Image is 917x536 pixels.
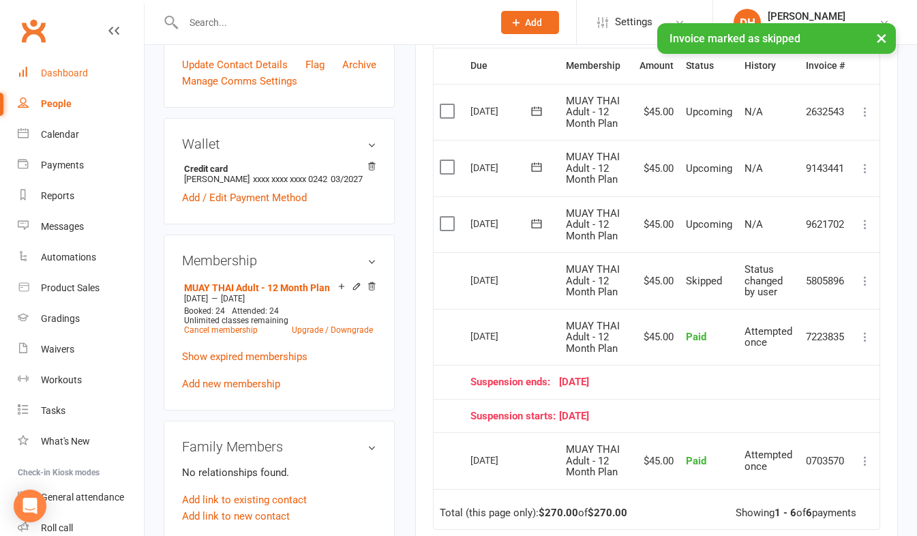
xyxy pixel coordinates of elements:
div: [PERSON_NAME] [768,10,845,23]
div: Dashboard [41,68,88,78]
td: 9143441 [800,140,851,196]
div: Reports [41,190,74,201]
a: Gradings [18,303,144,334]
div: Open Intercom Messenger [14,490,46,522]
td: $45.00 [633,432,680,489]
span: Paid [686,455,706,467]
div: Payments [41,160,84,170]
a: Automations [18,242,144,273]
input: Search... [179,13,483,32]
span: Skipped [686,275,722,287]
td: 9621702 [800,196,851,253]
th: Due [464,48,560,83]
span: Upcoming [686,162,732,175]
a: MUAY THAI Adult - 12 Month Plan [184,282,330,293]
span: N/A [745,218,763,230]
a: Reports [18,181,144,211]
a: Cancel membership [184,325,258,335]
span: Upcoming [686,106,732,118]
a: Add link to existing contact [182,492,307,508]
button: Add [501,11,559,34]
td: 0703570 [800,432,851,489]
span: Attempted once [745,449,792,473]
th: History [738,48,800,83]
a: Show expired memberships [182,351,307,363]
td: $45.00 [633,252,680,309]
a: People [18,89,144,119]
span: MUAY THAI Adult - 12 Month Plan [566,443,620,478]
strong: 6 [806,507,812,519]
a: General attendance kiosk mode [18,482,144,513]
span: 03/2027 [331,174,363,184]
button: × [869,23,894,53]
div: Art of Eight [768,23,845,35]
div: [DATE] [470,376,845,388]
span: Suspension ends: [470,376,559,388]
span: MUAY THAI Adult - 12 Month Plan [566,151,620,185]
a: Add new membership [182,378,280,390]
span: Attended: 24 [232,306,279,316]
td: $45.00 [633,140,680,196]
td: $45.00 [633,309,680,366]
div: [DATE] [470,449,533,471]
div: Product Sales [41,282,100,293]
h3: Family Members [182,439,376,454]
p: No relationships found. [182,464,376,481]
div: What's New [41,436,90,447]
th: Invoice # [800,48,851,83]
a: Update Contact Details [182,57,288,73]
span: N/A [745,106,763,118]
span: Upcoming [686,218,732,230]
div: [DATE] [470,269,533,291]
span: MUAY THAI Adult - 12 Month Plan [566,320,620,355]
strong: Credit card [184,164,370,174]
div: Tasks [41,405,65,416]
span: MUAY THAI Adult - 12 Month Plan [566,207,620,242]
a: Tasks [18,396,144,426]
span: Booked: 24 [184,306,225,316]
a: Archive [342,57,376,73]
td: $45.00 [633,196,680,253]
th: Membership [560,48,633,83]
h3: Membership [182,253,376,268]
div: [DATE] [470,213,533,234]
strong: $270.00 [539,507,578,519]
span: Paid [686,331,706,343]
a: Upgrade / Downgrade [292,325,373,335]
div: Automations [41,252,96,263]
div: — [181,293,376,304]
li: [PERSON_NAME] [182,162,376,186]
div: General attendance [41,492,124,503]
div: People [41,98,72,109]
span: N/A [745,162,763,175]
a: Add / Edit Payment Method [182,190,307,206]
a: Product Sales [18,273,144,303]
span: Settings [615,7,652,38]
span: Add [525,17,542,28]
div: DH [734,9,761,36]
span: Attempted once [745,325,792,349]
strong: 1 - 6 [775,507,796,519]
div: Messages [41,221,84,232]
a: What's New [18,426,144,457]
div: Invoice marked as skipped [657,23,896,54]
h3: Wallet [182,136,376,151]
span: Suspension starts: [470,411,559,422]
span: Unlimited classes remaining [184,316,288,325]
span: MUAY THAI Adult - 12 Month Plan [566,95,620,130]
a: Manage Comms Settings [182,73,297,89]
a: Payments [18,150,144,181]
strong: $270.00 [588,507,627,519]
span: [DATE] [221,294,245,303]
th: Status [680,48,738,83]
a: Calendar [18,119,144,150]
a: Workouts [18,365,144,396]
a: Messages [18,211,144,242]
td: $45.00 [633,84,680,140]
span: [DATE] [184,294,208,303]
td: 5805896 [800,252,851,309]
div: [DATE] [470,157,533,178]
div: Total (this page only): of [440,507,627,519]
td: 2632543 [800,84,851,140]
a: Waivers [18,334,144,365]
